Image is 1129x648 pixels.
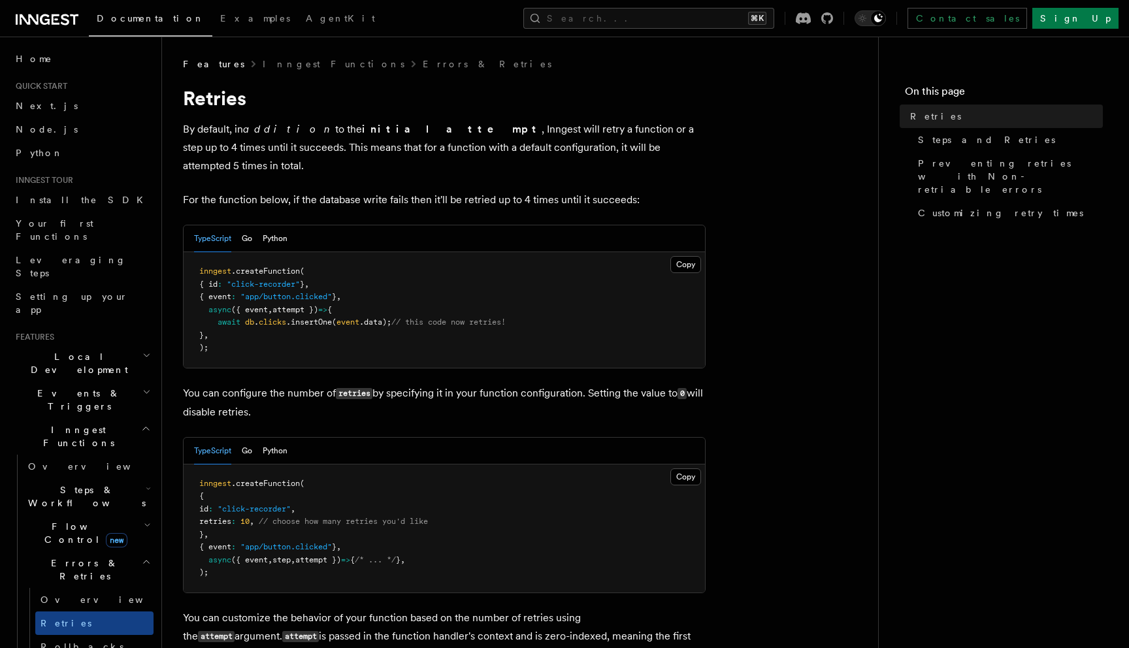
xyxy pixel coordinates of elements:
a: Steps and Retries [913,128,1103,152]
a: Setting up your app [10,285,154,321]
code: retries [336,388,372,399]
span: new [106,533,127,547]
span: : [218,280,222,289]
span: , [204,530,208,539]
button: Local Development [10,345,154,381]
a: Retries [905,105,1103,128]
span: id [199,504,208,513]
span: Customizing retry times [918,206,1083,219]
span: } [300,280,304,289]
span: , [336,292,341,301]
button: Go [242,225,252,252]
span: } [199,331,204,340]
a: Node.js [10,118,154,141]
span: , [336,542,341,551]
a: Documentation [89,4,212,37]
span: await [218,317,240,327]
p: You can configure the number of by specifying it in your function configuration. Setting the valu... [183,384,706,421]
span: "app/button.clicked" [240,292,332,301]
span: , [250,517,254,526]
span: Python [16,148,63,158]
span: Overview [28,461,163,472]
span: Home [16,52,52,65]
span: , [304,280,309,289]
span: => [318,305,327,314]
a: Overview [23,455,154,478]
span: Events & Triggers [10,387,142,413]
span: Errors & Retries [23,557,142,583]
a: Preventing retries with Non-retriable errors [913,152,1103,201]
button: TypeScript [194,438,231,464]
span: . [254,317,259,327]
button: Python [263,438,287,464]
h4: On this page [905,84,1103,105]
code: 0 [678,388,687,399]
span: attempt }) [295,555,341,564]
span: , [291,555,295,564]
button: Copy [670,256,701,273]
button: Errors & Retries [23,551,154,588]
span: Examples [220,13,290,24]
a: Errors & Retries [423,57,551,71]
span: ( [332,317,336,327]
span: , [291,504,295,513]
span: attempt }) [272,305,318,314]
span: AgentKit [306,13,375,24]
span: Steps and Retries [918,133,1055,146]
span: Next.js [16,101,78,111]
a: Home [10,47,154,71]
em: addition [243,123,335,135]
kbd: ⌘K [748,12,766,25]
span: { [350,555,355,564]
span: step [272,555,291,564]
strong: initial attempt [362,123,542,135]
a: Python [10,141,154,165]
span: Local Development [10,350,142,376]
a: Overview [35,588,154,611]
span: : [231,292,236,301]
a: Retries [35,611,154,635]
span: ); [199,568,208,577]
span: } [332,292,336,301]
span: , [268,305,272,314]
p: For the function below, if the database write fails then it'll be retried up to 4 times until it ... [183,191,706,209]
span: ({ event [231,555,268,564]
span: db [245,317,254,327]
span: Your first Functions [16,218,93,242]
span: Steps & Workflows [23,483,146,510]
span: Preventing retries with Non-retriable errors [918,157,1103,196]
span: Flow Control [23,520,144,546]
span: { event [199,542,231,551]
span: "app/button.clicked" [240,542,332,551]
span: , [268,555,272,564]
span: .createFunction [231,267,300,276]
span: clicks [259,317,286,327]
button: Toggle dark mode [855,10,886,26]
span: } [396,555,401,564]
button: Steps & Workflows [23,478,154,515]
button: Events & Triggers [10,381,154,418]
span: Features [183,57,244,71]
span: inngest [199,479,231,488]
span: Install the SDK [16,195,151,205]
span: ( [300,267,304,276]
span: } [199,530,204,539]
span: { [199,491,204,500]
a: Sign Up [1032,8,1119,29]
span: // this code now retries! [391,317,506,327]
span: Overview [41,594,175,605]
code: attempt [198,631,235,642]
button: Go [242,438,252,464]
span: , [401,555,405,564]
span: : [231,542,236,551]
button: Python [263,225,287,252]
span: ({ event [231,305,268,314]
span: "click-recorder" [218,504,291,513]
a: Next.js [10,94,154,118]
span: inngest [199,267,231,276]
p: By default, in to the , Inngest will retry a function or a step up to 4 times until it succeeds. ... [183,120,706,175]
code: attempt [282,631,319,642]
span: } [332,542,336,551]
span: : [208,504,213,513]
span: retries [199,517,231,526]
